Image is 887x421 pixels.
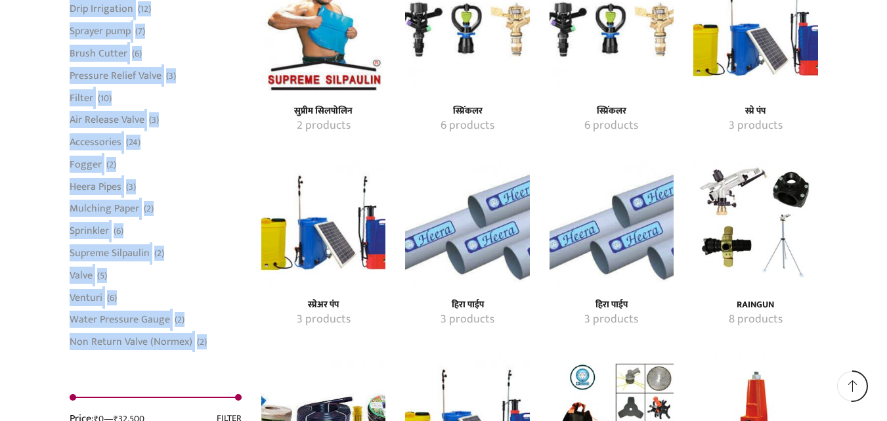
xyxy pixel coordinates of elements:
a: Non Return Valve (Normex) [70,331,192,349]
a: Mulching Paper [70,198,139,220]
a: Visit product category स्प्रिंकलर [420,118,515,135]
img: स्प्रेअर पंप [261,161,385,285]
span: (2) [197,336,207,349]
span: (6) [114,225,123,238]
span: (2) [175,313,184,326]
span: (6) [107,292,117,305]
a: Brush Cutter [70,42,127,64]
a: Visit product category सुप्रीम सिलपोलिन [276,118,371,135]
a: Visit product category स्प्रेअर पंप [276,311,371,328]
a: Sprinkler [70,220,109,242]
span: (6) [132,47,142,60]
a: Visit product category हिरा पाईप [564,311,659,328]
h4: स्प्रे पंप [708,106,803,117]
span: (2) [154,247,164,260]
span: (2) [106,158,116,171]
span: (3) [126,181,136,194]
a: Filter [70,87,93,109]
a: Visit product category स्प्रे पंप [708,106,803,117]
a: Visit product category Raingun [708,299,803,311]
mark: 3 products [729,118,783,135]
a: Visit product category स्प्रेअर पंप [261,161,385,285]
a: Sprayer pump [70,20,131,43]
a: Valve [70,264,93,286]
img: हिरा पाईप [405,161,529,285]
a: Air Release Valve [70,109,144,131]
span: (12) [138,3,151,16]
span: (24) [126,136,141,149]
h4: स्प्रेअर पंप [276,299,371,311]
a: Visit product category स्प्रेअर पंप [276,299,371,311]
a: Visit product category हिरा पाईप [420,299,515,311]
a: Visit product category हिरा पाईप [420,311,515,328]
h4: Raingun [708,299,803,311]
a: Visit product category हिरा पाईप [550,161,674,285]
h4: हिरा पाईप [420,299,515,311]
span: (5) [97,269,107,282]
img: हिरा पाईप [550,161,674,285]
a: Water Pressure Gauge [70,309,170,331]
a: Pressure Relief Valve [70,64,162,87]
mark: 3 products [441,311,494,328]
span: (2) [144,202,154,215]
mark: 6 products [441,118,494,135]
span: (3) [166,70,176,83]
a: Visit product category स्प्रिंकलर [420,106,515,117]
mark: 8 products [729,311,783,328]
a: Visit product category हिरा पाईप [564,299,659,311]
a: Venturi [70,286,102,309]
a: Supreme Silpaulin [70,242,150,265]
span: (10) [98,92,112,105]
a: Fogger [70,153,102,175]
span: (7) [135,25,145,38]
a: Visit product category Raingun [693,161,817,285]
a: Visit product category स्प्रे पंप [708,118,803,135]
mark: 3 products [297,311,351,328]
a: Heera Pipes [70,175,121,198]
mark: 3 products [584,311,638,328]
img: Raingun [693,161,817,285]
mark: 2 products [297,118,351,135]
span: (3) [149,114,159,127]
a: Visit product category स्प्रिंकलर [564,106,659,117]
h4: हिरा पाईप [564,299,659,311]
mark: 6 products [584,118,638,135]
h4: स्प्रिंकलर [564,106,659,117]
h4: सुप्रीम सिलपोलिन [276,106,371,117]
a: Visit product category Raingun [708,311,803,328]
a: Visit product category सुप्रीम सिलपोलिन [276,106,371,117]
a: Visit product category स्प्रिंकलर [564,118,659,135]
a: Accessories [70,131,121,154]
a: Visit product category हिरा पाईप [405,161,529,285]
h4: स्प्रिंकलर [420,106,515,117]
